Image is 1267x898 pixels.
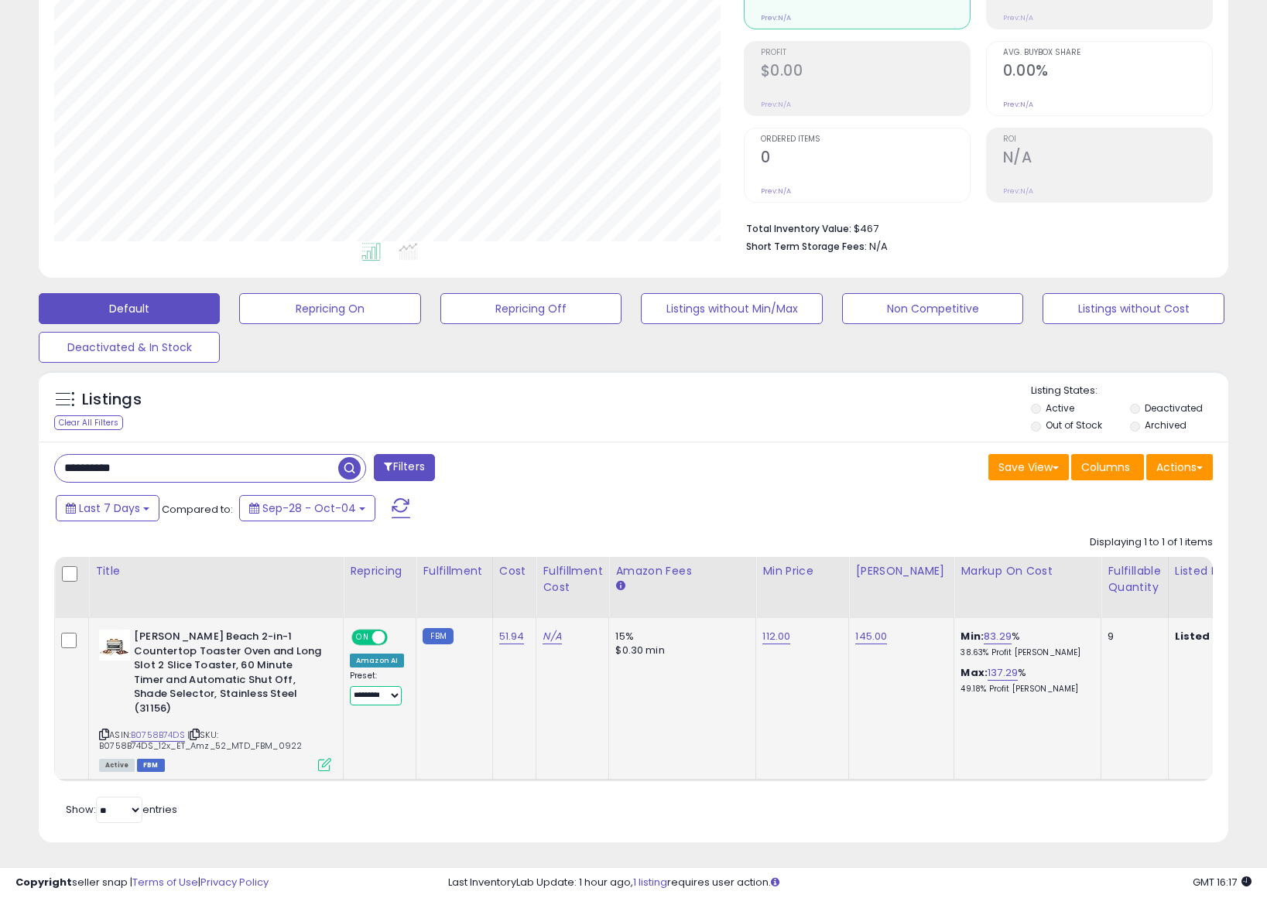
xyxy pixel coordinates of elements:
b: Short Term Storage Fees: [746,240,867,253]
h2: N/A [1003,149,1212,169]
div: 15% [615,630,744,644]
span: Avg. Buybox Share [1003,49,1212,57]
h2: 0 [761,149,970,169]
p: 49.18% Profit [PERSON_NAME] [961,684,1089,695]
a: 51.94 [499,629,525,644]
div: Fulfillable Quantity [1108,563,1161,596]
span: | SKU: B0758B74DS_12x_ET_Amz_52_MTD_FBM_0922 [99,729,302,752]
button: Non Competitive [842,293,1023,324]
div: Min Price [762,563,842,579]
label: Active [1046,401,1074,415]
h5: Listings [82,389,142,411]
b: Listed Price: [1175,629,1245,644]
button: Listings without Min/Max [641,293,822,324]
a: Privacy Policy [200,875,269,889]
div: $0.30 min [615,644,744,657]
a: Terms of Use [132,875,198,889]
a: B0758B74DS [131,729,185,742]
span: All listings currently available for purchase on Amazon [99,759,135,772]
span: 2025-10-12 16:17 GMT [1193,875,1252,889]
div: seller snap | | [15,876,269,890]
th: The percentage added to the cost of goods (COGS) that forms the calculator for Min & Max prices. [954,557,1101,618]
small: Amazon Fees. [615,579,625,593]
a: 112.00 [762,629,790,644]
div: Cost [499,563,530,579]
span: Profit [761,49,970,57]
div: Fulfillment Cost [543,563,602,596]
button: Default [39,293,220,324]
span: N/A [869,239,888,254]
button: Repricing On [239,293,420,324]
span: Columns [1081,459,1130,475]
button: Sep-28 - Oct-04 [239,495,375,521]
div: Amazon Fees [615,563,749,579]
small: Prev: N/A [1003,100,1033,109]
h2: $0.00 [761,62,970,83]
span: Compared to: [162,502,233,517]
label: Deactivated [1145,401,1203,415]
img: 41gws8mbIvL._SL40_.jpg [99,630,130,661]
div: % [961,666,1089,695]
button: Actions [1146,454,1213,480]
span: Sep-28 - Oct-04 [262,500,356,516]
div: ASIN: [99,630,331,770]
li: $467 [746,218,1201,237]
span: ROI [1003,135,1212,144]
b: Max: [961,665,988,680]
b: [PERSON_NAME] Beach 2-in-1 Countertop Toaster Oven and Long Slot 2 Slice Toaster, 60 Minute Timer... [134,630,322,719]
button: Columns [1071,454,1144,480]
label: Out of Stock [1046,418,1102,432]
small: Prev: N/A [1003,13,1033,22]
a: 1 listing [633,875,667,889]
span: Ordered Items [761,135,970,144]
small: Prev: N/A [761,13,791,22]
div: Title [95,563,337,579]
small: Prev: N/A [761,100,791,109]
div: % [961,630,1089,658]
h2: 0.00% [1003,62,1212,83]
small: FBM [423,628,453,644]
button: Save View [988,454,1069,480]
a: 137.29 [988,665,1018,681]
div: Clear All Filters [54,415,123,430]
div: Repricing [350,563,409,579]
strong: Copyright [15,875,72,889]
button: Listings without Cost [1043,293,1224,324]
div: Amazon AI [350,654,404,668]
small: Prev: N/A [761,186,791,196]
b: Min: [961,629,984,644]
a: 83.29 [984,629,1012,644]
span: FBM [137,759,165,772]
div: Preset: [350,671,404,705]
div: Last InventoryLab Update: 1 hour ago, requires user action. [448,876,1252,890]
small: Prev: N/A [1003,186,1033,196]
label: Archived [1145,418,1187,432]
p: Listing States: [1031,384,1228,398]
button: Filters [374,454,434,481]
div: Markup on Cost [961,563,1094,579]
button: Repricing Off [440,293,622,324]
span: OFF [385,631,410,644]
span: Show: entries [66,802,177,817]
b: Total Inventory Value: [746,222,851,235]
a: N/A [543,629,561,644]
div: 9 [1108,630,1156,644]
span: ON [353,631,372,644]
div: Fulfillment [423,563,485,579]
span: Last 7 Days [79,500,140,516]
div: Displaying 1 to 1 of 1 items [1090,535,1213,550]
p: 38.63% Profit [PERSON_NAME] [961,647,1089,658]
a: 145.00 [855,629,887,644]
button: Last 7 Days [56,495,159,521]
button: Deactivated & In Stock [39,332,220,363]
div: [PERSON_NAME] [855,563,947,579]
